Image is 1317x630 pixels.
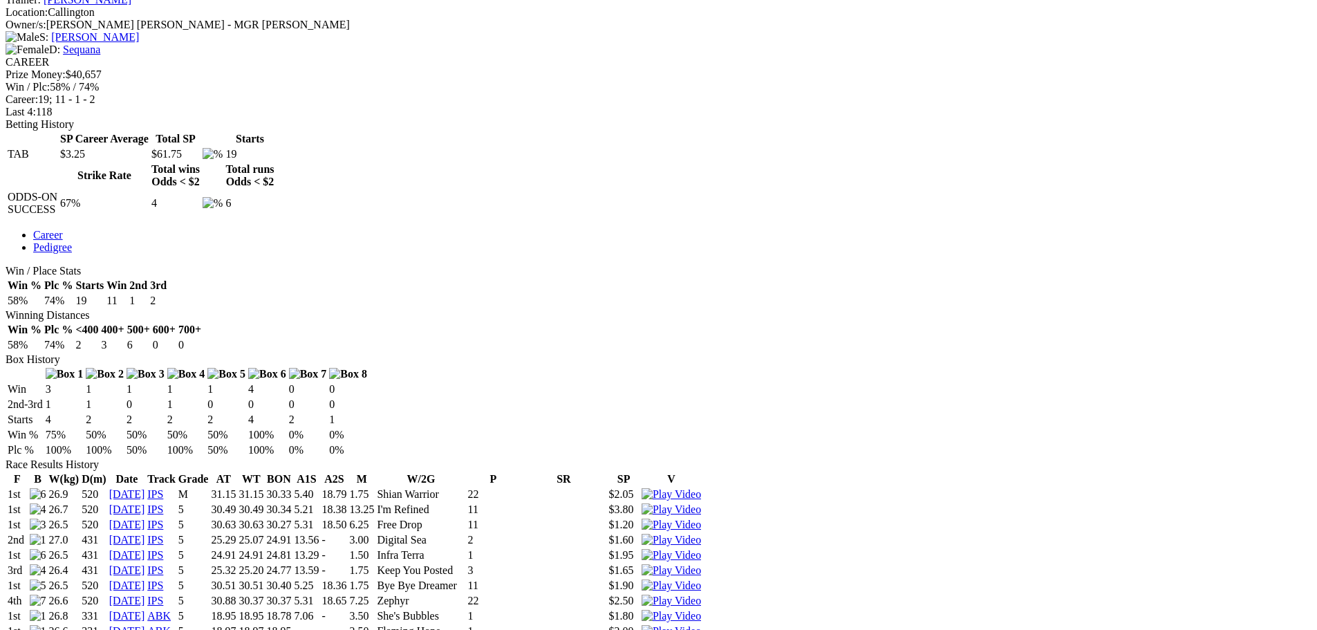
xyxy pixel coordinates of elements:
[328,413,368,427] td: 1
[248,368,286,380] img: Box 6
[44,338,73,352] td: 74%
[321,518,347,532] td: 18.50
[149,279,167,293] th: 3rd
[210,518,236,532] td: 30.63
[238,594,264,608] td: 30.37
[6,68,1311,81] div: $40,657
[63,44,100,55] a: Sequana
[30,580,46,592] img: 5
[238,472,264,486] th: WT
[203,197,223,210] img: %
[7,323,42,337] th: Win %
[6,19,46,30] span: Owner/s:
[376,533,465,547] td: Digital Sea
[608,503,639,517] td: $3.80
[30,595,46,607] img: 7
[127,323,151,337] th: 500+
[321,579,347,593] td: 18.36
[207,428,246,442] td: 50%
[147,595,163,606] a: IPS
[29,472,47,486] th: B
[81,594,107,608] td: 520
[328,398,368,411] td: 0
[109,580,145,591] a: [DATE]
[101,323,125,337] th: 400+
[151,147,200,161] td: $61.75
[467,503,520,517] td: 11
[6,6,1311,19] div: Callington
[45,382,84,396] td: 3
[178,533,209,547] td: 5
[7,548,28,562] td: 1st
[467,609,520,623] td: 1
[293,533,319,547] td: 13.56
[247,443,287,457] td: 100%
[321,472,347,486] th: A2S
[467,548,520,562] td: 1
[321,488,347,501] td: 18.79
[151,190,200,216] td: 4
[6,106,36,118] span: Last 4:
[348,488,375,501] td: 1.75
[48,488,80,501] td: 26.9
[30,564,46,577] img: 4
[167,382,206,396] td: 1
[7,609,28,623] td: 1st
[85,428,124,442] td: 50%
[152,338,176,352] td: 0
[6,353,1311,366] div: Box History
[608,533,639,547] td: $1.60
[6,81,1311,93] div: 58% / 74%
[467,594,520,608] td: 22
[30,488,46,501] img: 6
[45,398,84,411] td: 1
[6,309,1311,322] div: Winning Distances
[265,472,292,486] th: BON
[348,518,375,532] td: 6.25
[81,488,107,501] td: 520
[178,323,202,337] th: 700+
[288,413,328,427] td: 2
[7,579,28,593] td: 1st
[293,579,319,593] td: 5.25
[6,44,49,56] img: Female
[225,190,274,216] td: 6
[293,548,319,562] td: 13.29
[33,241,72,253] a: Pedigree
[293,503,319,517] td: 5.21
[109,519,145,530] a: [DATE]
[147,549,163,561] a: IPS
[6,106,1311,118] div: 118
[321,533,347,547] td: -
[48,594,80,608] td: 26.6
[6,265,1311,277] div: Win / Place Stats
[48,472,80,486] th: W(kg)
[348,533,375,547] td: 3.00
[6,93,38,105] span: Career:
[321,503,347,517] td: 18.38
[6,6,48,18] span: Location:
[6,19,1311,31] div: [PERSON_NAME] [PERSON_NAME] - MGR [PERSON_NAME]
[642,580,701,591] a: View replay
[109,595,145,606] a: [DATE]
[59,147,149,161] td: $3.25
[106,279,127,293] th: Win
[348,503,375,517] td: 13.25
[238,548,264,562] td: 24.91
[7,428,44,442] td: Win %
[210,594,236,608] td: 30.88
[81,518,107,532] td: 520
[348,609,375,623] td: 3.50
[149,294,167,308] td: 2
[109,488,145,500] a: [DATE]
[6,81,50,93] span: Win / Plc:
[265,594,292,608] td: 30.37
[178,594,209,608] td: 5
[293,472,319,486] th: A1S
[44,279,73,293] th: Plc %
[642,580,701,592] img: Play Video
[48,579,80,593] td: 26.5
[247,382,287,396] td: 4
[127,368,165,380] img: Box 3
[348,564,375,577] td: 1.75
